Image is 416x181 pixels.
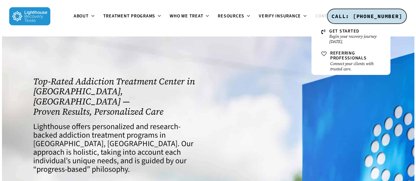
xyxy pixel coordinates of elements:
span: CALL: [PHONE_NUMBER] [331,13,402,19]
small: Connect your clients with trusted care. [330,61,380,72]
span: Verify Insurance [259,13,301,19]
a: progress-based [37,164,87,175]
span: Contact [315,13,336,19]
a: Who We Treat [166,14,214,19]
a: Resources [214,14,255,19]
a: Treatment Programs [99,14,166,19]
a: Get StartedBegin your recovery journey [DATE]. [318,26,384,48]
a: CALL: [PHONE_NUMBER] [327,9,407,24]
span: Referring Professionals [330,50,367,61]
small: Begin your recovery journey [DATE]. [329,34,380,44]
a: Referring ProfessionalsConnect your clients with trusted care. [318,48,384,75]
span: Resources [218,13,244,19]
img: Lighthouse Recovery Texas [9,7,50,25]
span: Who We Treat [170,13,203,19]
span: About [74,13,89,19]
a: Verify Insurance [255,14,311,19]
a: About [70,14,99,19]
span: Treatment Programs [103,13,156,19]
a: Contact [311,14,346,19]
h1: Top-Rated Addiction Treatment Center in [GEOGRAPHIC_DATA], [GEOGRAPHIC_DATA] — Proven Results, Pe... [33,77,201,117]
h4: Lighthouse offers personalized and research-backed addiction treatment programs in [GEOGRAPHIC_DA... [33,123,201,174]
